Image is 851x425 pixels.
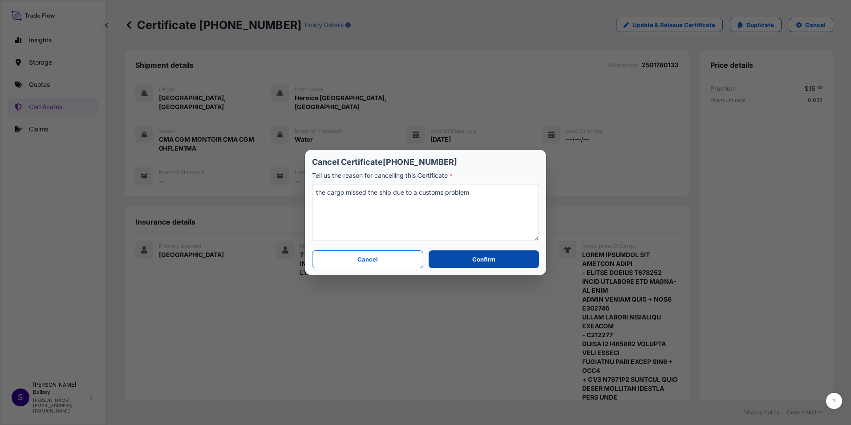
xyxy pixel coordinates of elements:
[312,157,539,168] p: Cancel Certificate [PHONE_NUMBER]
[357,255,378,264] p: Cancel
[312,184,539,241] textarea: the cargo missed the ship due to a customs problem
[312,171,539,180] p: Tell us the reason for cancelling this Certificate
[472,255,495,264] p: Confirm
[429,250,539,268] button: Confirm
[312,250,423,268] button: Cancel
